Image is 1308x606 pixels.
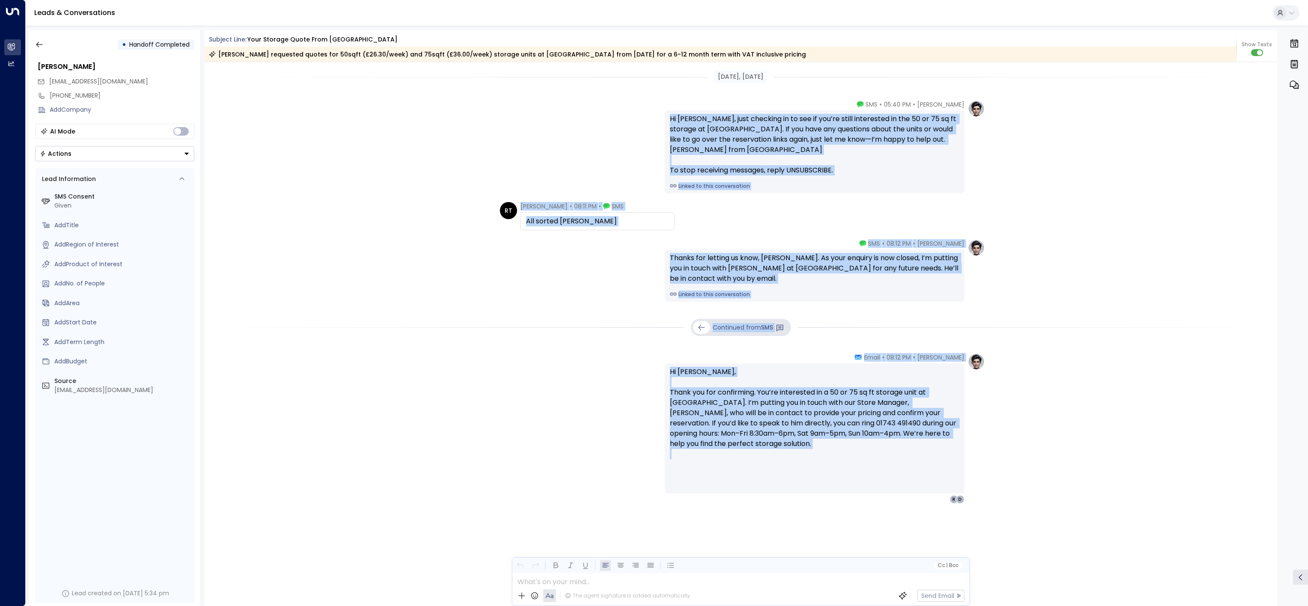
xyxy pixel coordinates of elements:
div: [PERSON_NAME] requested quotes for 50sqft (£26.30/week) and 75sqft (£36.00/week) storage units at... [209,50,806,59]
button: Undo [515,560,526,571]
span: Cc Bcc [937,562,958,568]
span: • [882,353,884,362]
div: • [122,37,126,52]
img: profile-logo.png [968,353,985,370]
div: D [956,495,964,504]
div: AddStart Date [54,318,191,327]
span: SMS [868,239,880,248]
span: • [913,100,915,109]
a: Linked to this conversation [670,182,959,190]
div: [EMAIL_ADDRESS][DOMAIN_NAME] [54,386,191,395]
div: R [950,495,958,504]
a: Leads & Conversations [34,8,115,18]
img: profile-logo.png [968,100,985,117]
span: Handoff Completed [129,40,190,49]
span: Subject Line: [209,35,247,44]
span: • [880,100,882,109]
div: The agent signature is added automatically [565,592,690,600]
span: Show Texts [1242,41,1272,48]
div: AddArea [54,299,191,308]
img: profile-logo.png [968,239,985,256]
label: Source [54,377,191,386]
div: [PHONE_NUMBER] [50,91,194,100]
span: SMS [761,323,773,332]
div: AddTitle [54,221,191,230]
span: [PERSON_NAME] [917,100,964,109]
span: • [913,353,915,362]
div: Given [54,201,191,210]
span: [EMAIL_ADDRESS][DOMAIN_NAME] [49,77,148,86]
span: | [946,562,948,568]
span: • [882,239,884,248]
button: Cc|Bcc [934,561,961,570]
button: Actions [35,146,194,161]
span: • [913,239,915,248]
div: Button group with a nested menu [35,146,194,161]
div: Thanks for letting us know, [PERSON_NAME]. As your enquiry is now closed, I’m putting you in touc... [670,253,959,284]
div: All sorted [PERSON_NAME] [526,216,669,226]
div: AddTerm Length [54,338,191,347]
span: Email [864,353,880,362]
div: AddRegion of Interest [54,240,191,249]
label: SMS Consent [54,192,191,201]
div: AddBudget [54,357,191,366]
span: 05:40 PM [884,100,911,109]
span: SMS [612,202,624,211]
div: Lead Information [39,175,96,184]
div: Actions [40,150,71,157]
span: 08:12 PM [886,239,911,248]
div: Hi [PERSON_NAME], just checking in to see if you’re still interested in the 50 or 75 sq ft storag... [670,114,959,175]
span: [PERSON_NAME] [917,239,964,248]
div: [DATE], [DATE] [714,71,767,83]
span: [PERSON_NAME] [917,353,964,362]
div: [PERSON_NAME] [38,62,194,72]
span: • [599,202,601,211]
span: 08:12 PM [886,353,911,362]
div: AI Mode [50,127,75,136]
span: • [570,202,572,211]
p: Hi [PERSON_NAME], Thank you for confirming. You’re interested in a 50 or 75 sq ft storage unit at... [670,367,959,459]
span: 08:11 PM [574,202,597,211]
p: Continued from [713,323,773,332]
button: Redo [530,560,541,571]
a: Linked to this conversation [670,291,959,298]
div: AddProduct of Interest [54,260,191,269]
div: Your storage quote from [GEOGRAPHIC_DATA] [247,35,398,44]
div: RT [500,202,517,219]
div: AddNo. of People [54,279,191,288]
span: [PERSON_NAME] [520,202,568,211]
div: Lead created on [DATE] 5:34 pm [72,589,169,598]
span: bobsbump@hotmail.co.uk [49,77,148,86]
div: AddCompany [50,105,194,114]
span: SMS [865,100,877,109]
